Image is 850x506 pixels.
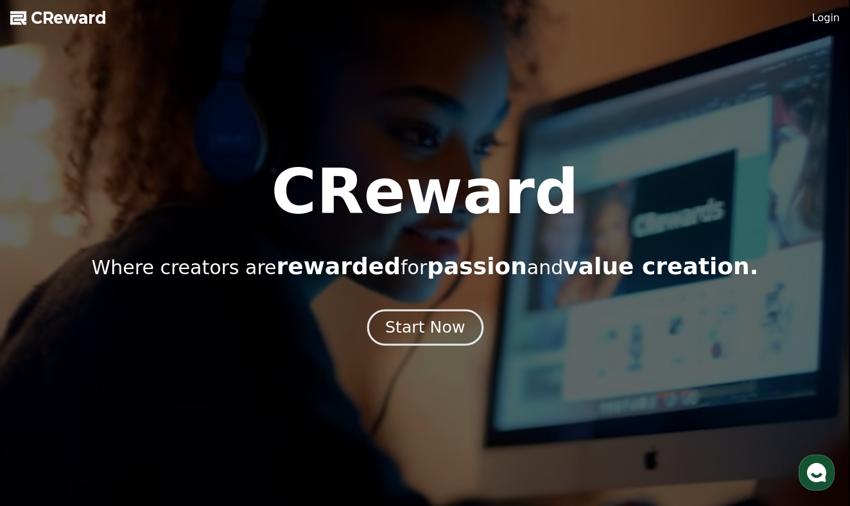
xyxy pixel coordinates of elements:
[10,8,107,28] a: CReward
[166,399,247,432] a: Settings
[107,419,144,430] span: Messages
[812,10,840,26] a: Login
[33,419,55,429] span: Home
[277,253,401,279] span: rewarded
[367,310,483,346] button: Start Now
[92,254,759,279] p: Where creators are for and
[31,8,107,28] span: CReward
[385,317,465,338] div: Start Now
[85,399,166,432] a: Messages
[563,253,758,279] span: value creation.
[271,161,578,223] h1: CReward
[427,253,527,279] span: passion
[4,399,85,432] a: Home
[370,323,481,335] a: Start Now
[190,419,221,429] span: Settings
